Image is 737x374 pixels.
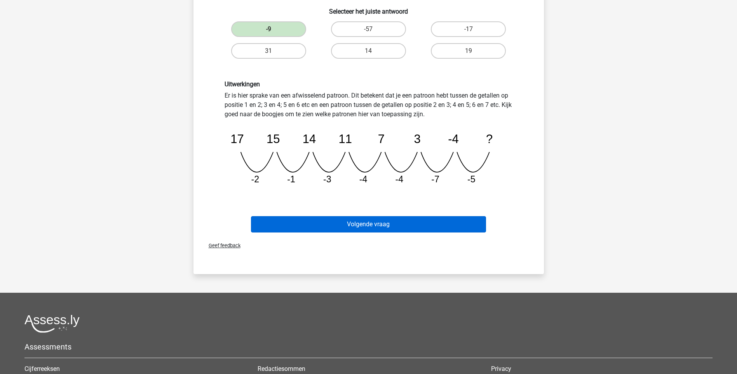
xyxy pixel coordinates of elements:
[24,315,80,333] img: Assessly logo
[206,2,531,15] h6: Selecteer het juiste antwoord
[331,43,406,59] label: 14
[486,132,493,146] tspan: ?
[431,21,506,37] label: -17
[225,80,513,88] h6: Uitwerkingen
[431,43,506,59] label: 19
[258,365,305,372] a: Redactiesommen
[287,174,295,184] tspan: -1
[491,365,511,372] a: Privacy
[359,174,367,184] tspan: -4
[230,132,244,146] tspan: 17
[219,80,519,191] div: Er is hier sprake van een afwisselend patroon. Dit betekent dat je een patroon hebt tussen de get...
[378,132,384,146] tspan: 7
[467,174,476,184] tspan: -5
[231,21,306,37] label: -9
[323,174,331,184] tspan: -3
[251,174,259,184] tspan: -2
[431,174,439,184] tspan: -7
[24,342,713,351] h5: Assessments
[338,132,352,146] tspan: 11
[448,132,458,146] tspan: -4
[24,365,60,372] a: Cijferreeksen
[414,132,420,146] tspan: 3
[202,243,240,248] span: Geef feedback
[302,132,315,146] tspan: 14
[331,21,406,37] label: -57
[231,43,306,59] label: 31
[251,216,486,232] button: Volgende vraag
[267,132,280,146] tspan: 15
[395,174,403,184] tspan: -4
